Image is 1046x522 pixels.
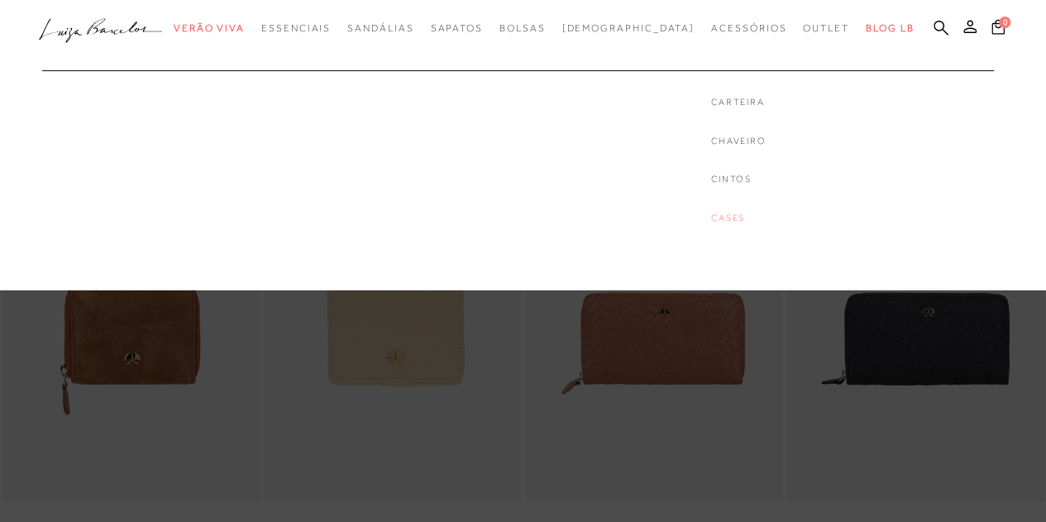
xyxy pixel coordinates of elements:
span: Outlet [803,22,849,34]
button: 0 [986,18,1010,41]
a: categoryNavScreenReaderText [430,13,482,44]
a: categoryNavScreenReaderText [711,13,786,44]
a: categoryNavScreenReaderText [499,13,546,44]
span: Acessórios [711,22,786,34]
a: categoryNavScreenReaderText [347,13,413,44]
a: categoryNavScreenReaderText [261,13,331,44]
a: noSubCategoriesText [711,211,766,225]
span: Essenciais [261,22,331,34]
span: 0 [999,17,1010,28]
a: noSubCategoriesText [711,172,766,186]
a: BLOG LB [866,13,914,44]
span: BLOG LB [866,22,914,34]
a: noSubCategoriesText [711,134,766,148]
a: noSubCategoriesText [561,13,695,44]
span: Verão Viva [174,22,245,34]
span: [DEMOGRAPHIC_DATA] [561,22,695,34]
a: categoryNavScreenReaderText [174,13,245,44]
a: noSubCategoriesText [711,95,766,109]
a: categoryNavScreenReaderText [803,13,849,44]
span: Sapatos [430,22,482,34]
span: Sandálias [347,22,413,34]
span: Bolsas [499,22,546,34]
